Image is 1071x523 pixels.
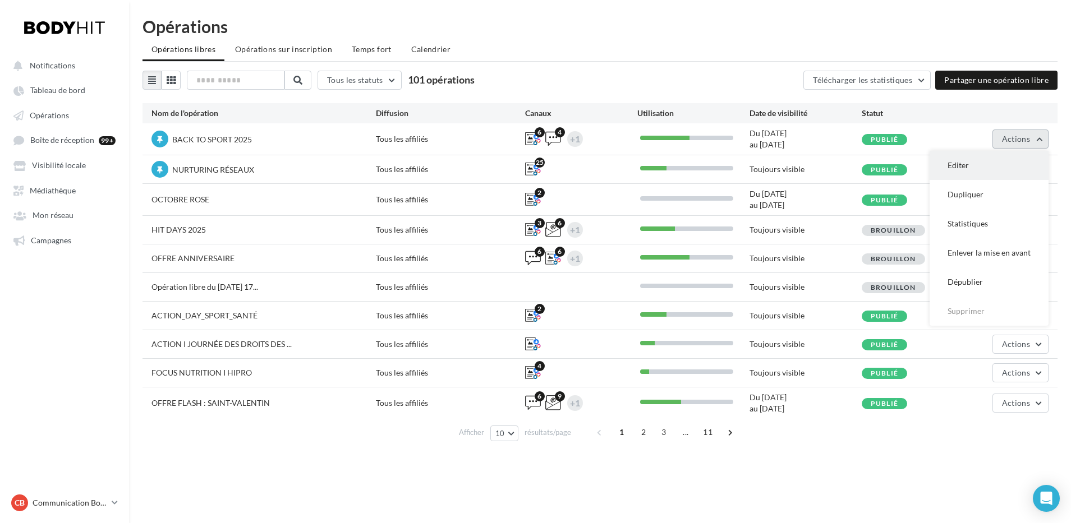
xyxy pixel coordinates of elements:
[31,235,71,245] span: Campagnes
[376,194,526,205] div: Tous les affiliés
[7,80,122,100] a: Tableau de bord
[535,391,545,401] div: 6
[376,224,526,235] div: Tous les affiliés
[1002,339,1030,349] span: Actions
[490,425,519,441] button: 10
[1002,134,1030,144] span: Actions
[99,136,116,145] div: 99+
[655,423,673,441] span: 3
[750,367,862,378] div: Toujours visible
[151,398,270,408] span: OFFRE FLASH : SAINT-VALENTIN
[30,186,76,195] span: Médiathèque
[871,196,898,204] span: Publié
[7,205,122,225] a: Mon réseau
[459,427,484,438] span: Afficher
[871,340,898,349] span: Publié
[750,281,862,293] div: Toujours visible
[151,253,235,263] span: OFFRE ANNIVERSAIRE
[871,283,916,291] span: Brouillon
[750,164,862,175] div: Toujours visible
[143,18,1058,35] div: Opérations
[871,165,898,174] span: Publié
[871,254,916,263] span: Brouillon
[151,368,252,377] span: FOCUS NUTRITION I HIPRO
[613,423,631,441] span: 1
[172,135,252,144] span: BACK TO SPORT 2025
[376,310,526,321] div: Tous les affiliés
[535,188,545,198] div: 2
[992,363,1049,382] button: Actions
[871,226,916,234] span: Brouillon
[151,195,209,204] span: OCTOBRE ROSE
[376,164,526,175] div: Tous les affiliés
[376,281,526,293] div: Tous les affiliés
[750,310,862,321] div: Toujours visible
[7,129,122,150] a: Boîte de réception 99+
[750,253,862,264] div: Toujours visible
[535,361,545,371] div: 4
[151,108,376,119] div: Nom de l'opération
[30,61,75,70] span: Notifications
[495,429,505,438] span: 10
[15,497,25,508] span: CB
[525,427,571,438] span: résultats/page
[33,211,73,220] span: Mon réseau
[1002,368,1030,377] span: Actions
[376,339,526,350] div: Tous les affiliés
[525,108,637,119] div: Canaux
[7,105,122,125] a: Opérations
[327,75,383,85] span: Tous les statuts
[750,339,862,350] div: Toujours visible
[555,247,565,257] div: 6
[408,73,475,86] span: 101 opérations
[151,282,258,291] span: Opération libre du [DATE] 17...
[151,311,258,320] span: ACTION_DAY_SPORT_SANTÉ
[992,394,1049,413] button: Actions
[555,391,565,401] div: 9
[935,71,1058,90] button: Partager une opération libre
[930,238,1049,267] button: Enlever la mise en avant
[698,423,717,441] span: 11
[376,133,526,145] div: Tous les affiliés
[535,247,545,257] div: 6
[7,230,122,250] a: Campagnes
[992,335,1049,354] button: Actions
[555,218,565,228] div: 6
[570,222,580,238] div: +1
[32,161,86,170] span: Visibilité locale
[9,492,120,513] a: CB Communication Bodyhit
[411,44,451,54] span: Calendrier
[637,108,750,119] div: Utilisation
[930,209,1049,238] button: Statistiques
[151,339,292,349] span: ACTION I JOURNÉE DES DROITS DES ...
[318,71,402,90] button: Tous les statuts
[376,108,526,119] div: Diffusion
[635,423,652,441] span: 2
[862,108,974,119] div: Statut
[992,129,1049,149] button: Actions
[30,110,69,120] span: Opérations
[235,44,332,54] span: Opérations sur inscription
[30,136,94,145] span: Boîte de réception
[750,108,862,119] div: Date de visibilité
[555,127,565,137] div: 4
[1033,485,1060,512] div: Open Intercom Messenger
[750,224,862,235] div: Toujours visible
[151,225,206,234] span: HIT DAYS 2025
[570,251,580,266] div: +1
[376,253,526,264] div: Tous les affiliés
[570,131,580,147] div: +1
[376,367,526,378] div: Tous les affiliés
[750,128,862,150] div: Du [DATE] au [DATE]
[352,44,392,54] span: Temps fort
[30,86,85,95] span: Tableau de bord
[7,155,122,175] a: Visibilité locale
[930,180,1049,209] button: Dupliquer
[535,304,545,314] div: 2
[750,392,862,414] div: Du [DATE] au [DATE]
[535,158,545,168] div: 25
[930,151,1049,180] button: Editer
[172,165,254,174] span: NURTURING RÉSEAUX
[750,188,862,211] div: Du [DATE] au [DATE]
[871,135,898,144] span: Publié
